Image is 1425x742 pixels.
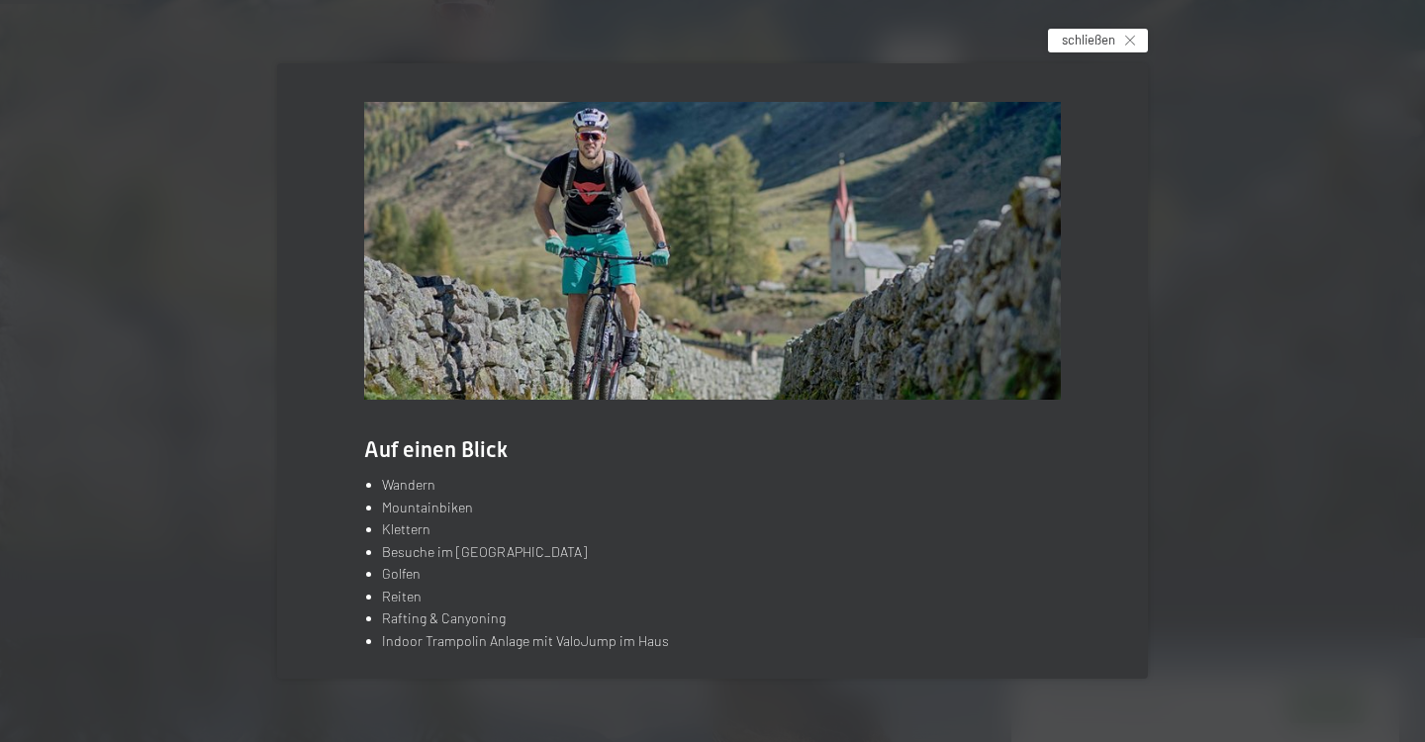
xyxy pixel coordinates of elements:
[382,497,1061,519] li: Mountainbiken
[382,518,1061,541] li: Klettern
[382,586,1061,608] li: Reiten
[382,563,1061,586] li: Golfen
[382,474,1061,497] li: Wandern
[364,437,508,462] span: Auf einen Blick
[364,102,1061,400] img: Ein Sommerurlaub in Südtirol – zum Träumen
[1062,31,1115,48] span: schließen
[382,630,1061,653] li: Indoor Trampolin Anlage mit ValoJump im Haus
[382,607,1061,630] li: Rafting & Canyoning
[382,541,1061,564] li: Besuche im [GEOGRAPHIC_DATA]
